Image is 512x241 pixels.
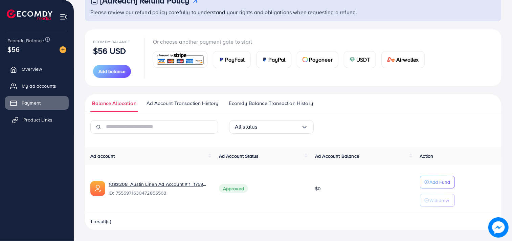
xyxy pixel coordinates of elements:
a: cardPayFast [213,51,251,68]
img: card [387,57,395,62]
img: card [350,57,355,62]
a: Product Links [5,113,69,127]
a: cardPayPal [256,51,291,68]
img: image [60,46,66,53]
img: image [488,217,509,238]
a: Overview [5,62,69,76]
span: ID: 7555971630472855568 [109,190,208,196]
div: <span class='underline'>1033208_Austin Linen Ad Account # 1_1759261785729</span></br>755597163047... [109,181,208,196]
a: card [153,51,207,68]
span: Product Links [23,116,52,123]
a: cardPayoneer [297,51,338,68]
span: Ecomdy Balance [7,37,44,44]
input: Search for option [258,122,301,132]
button: Withdraw [420,194,455,207]
img: card [155,52,205,67]
button: Add Fund [420,176,455,189]
p: Withdraw [430,196,449,204]
span: Balance Allocation [92,100,136,107]
span: My ad accounts [22,83,56,89]
img: logo [7,9,52,20]
span: PayPal [269,56,286,64]
span: $56 [7,44,20,54]
p: $56 USD [93,47,126,55]
a: cardAirwallex [381,51,425,68]
a: 1033208_Austin Linen Ad Account # 1_1759261785729 [109,181,208,188]
p: Please review our refund policy carefully to understand your rights and obligations when requesti... [90,8,497,16]
span: Ecomdy Balance Transaction History [229,100,313,107]
img: card [219,57,224,62]
span: Add balance [98,68,126,75]
span: Ad Account Transaction History [147,100,219,107]
span: $0 [315,185,321,192]
img: ic-ads-acc.e4c84228.svg [90,181,105,196]
span: Ad Account Balance [315,153,359,159]
span: Airwallex [396,56,419,64]
div: Search for option [229,120,314,134]
span: Ecomdy Balance [93,39,130,45]
span: PayFast [225,56,245,64]
button: Add balance [93,65,131,78]
span: 1 result(s) [90,218,111,225]
a: My ad accounts [5,79,69,93]
p: Or choose another payment gate to start [153,38,430,46]
img: card [262,57,267,62]
a: cardUSDT [344,51,376,68]
span: USDT [356,56,370,64]
img: card [303,57,308,62]
a: Payment [5,96,69,110]
p: Add Fund [430,178,450,186]
span: Overview [22,66,42,72]
span: Payment [22,100,41,106]
span: Approved [219,184,248,193]
span: Payoneer [309,56,333,64]
span: Ad Account Status [219,153,259,159]
img: menu [60,13,67,21]
span: Ad account [90,153,115,159]
span: Action [420,153,433,159]
span: All status [235,122,258,132]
